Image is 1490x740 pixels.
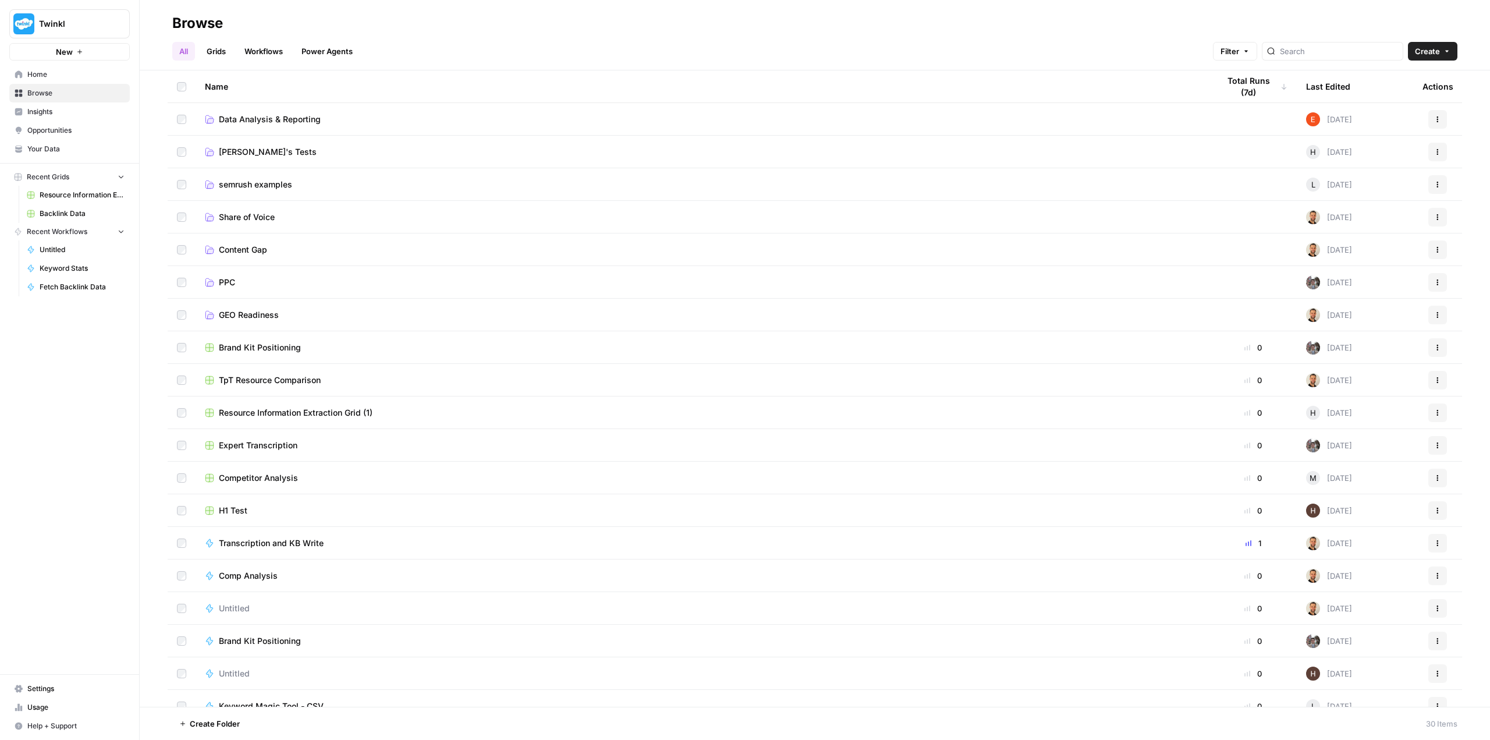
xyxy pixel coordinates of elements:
[1306,569,1352,583] div: [DATE]
[9,698,130,717] a: Usage
[27,88,125,98] span: Browse
[1310,146,1316,158] span: H
[205,211,1200,223] a: Share of Voice
[27,69,125,80] span: Home
[1426,718,1457,730] div: 30 Items
[1415,45,1440,57] span: Create
[9,168,130,186] button: Recent Grids
[40,190,125,200] span: Resource Information Extraction and Descriptions
[205,342,1200,353] a: Brand Kit Positioning
[172,42,195,61] a: All
[9,717,130,735] button: Help + Support
[22,186,130,204] a: Resource Information Extraction and Descriptions
[219,114,321,125] span: Data Analysis & Reporting
[219,244,267,256] span: Content Gap
[1219,603,1287,614] div: 0
[1306,699,1352,713] div: [DATE]
[205,668,1200,679] a: Untitled
[205,407,1200,419] a: Resource Information Extraction Grid (1)
[22,204,130,223] a: Backlink Data
[205,146,1200,158] a: [PERSON_NAME]'s Tests
[219,668,250,679] span: Untitled
[1213,42,1257,61] button: Filter
[1219,537,1287,549] div: 1
[13,13,34,34] img: Twinkl Logo
[219,211,275,223] span: Share of Voice
[27,172,69,182] span: Recent Grids
[219,342,301,353] span: Brand Kit Positioning
[205,70,1200,102] div: Name
[219,277,235,288] span: PPC
[219,472,298,484] span: Competitor Analysis
[205,114,1200,125] a: Data Analysis & Reporting
[1422,70,1453,102] div: Actions
[1306,667,1352,681] div: [DATE]
[1306,601,1320,615] img: ggqkytmprpadj6gr8422u7b6ymfp
[27,125,125,136] span: Opportunities
[1306,341,1320,355] img: a2mlt6f1nb2jhzcjxsuraj5rj4vi
[1306,438,1352,452] div: [DATE]
[1219,407,1287,419] div: 0
[1306,243,1320,257] img: ggqkytmprpadj6gr8422u7b6ymfp
[219,505,247,516] span: H1 Test
[1280,45,1398,57] input: Search
[219,146,317,158] span: [PERSON_NAME]'s Tests
[1306,275,1352,289] div: [DATE]
[39,18,109,30] span: Twinkl
[1306,70,1350,102] div: Last Edited
[56,46,73,58] span: New
[27,702,125,713] span: Usage
[22,278,130,296] a: Fetch Backlink Data
[9,140,130,158] a: Your Data
[1306,308,1320,322] img: ggqkytmprpadj6gr8422u7b6ymfp
[27,721,125,731] span: Help + Support
[1221,45,1239,57] span: Filter
[219,374,321,386] span: TpT Resource Comparison
[9,84,130,102] a: Browse
[1219,374,1287,386] div: 0
[1306,275,1320,289] img: a2mlt6f1nb2jhzcjxsuraj5rj4vi
[1306,210,1320,224] img: ggqkytmprpadj6gr8422u7b6ymfp
[40,245,125,255] span: Untitled
[9,9,130,38] button: Workspace: Twinkl
[1306,178,1352,192] div: [DATE]
[1219,570,1287,582] div: 0
[1219,505,1287,516] div: 0
[200,42,233,61] a: Grids
[1306,601,1352,615] div: [DATE]
[1306,308,1352,322] div: [DATE]
[219,635,301,647] span: Brand Kit Positioning
[1311,700,1315,712] span: L
[1306,667,1320,681] img: 436bim7ufhw3ohwxraeybzubrpb8
[219,537,324,549] span: Transcription and KB Write
[1306,373,1352,387] div: [DATE]
[1306,373,1320,387] img: ggqkytmprpadj6gr8422u7b6ymfp
[9,43,130,61] button: New
[1306,471,1352,485] div: [DATE]
[1306,210,1352,224] div: [DATE]
[1306,438,1320,452] img: a2mlt6f1nb2jhzcjxsuraj5rj4vi
[1219,635,1287,647] div: 0
[1219,342,1287,353] div: 0
[1219,70,1287,102] div: Total Runs (7d)
[219,309,279,321] span: GEO Readiness
[1219,472,1287,484] div: 0
[22,240,130,259] a: Untitled
[205,374,1200,386] a: TpT Resource Comparison
[172,14,223,33] div: Browse
[237,42,290,61] a: Workflows
[1306,243,1352,257] div: [DATE]
[219,570,278,582] span: Comp Analysis
[205,570,1200,582] a: Comp Analysis
[1306,341,1352,355] div: [DATE]
[205,244,1200,256] a: Content Gap
[1306,112,1320,126] img: 8y9pl6iujm21he1dbx14kgzmrglr
[1408,42,1457,61] button: Create
[1219,700,1287,712] div: 0
[22,259,130,278] a: Keyword Stats
[205,277,1200,288] a: PPC
[205,635,1200,647] a: Brand Kit Positioning
[1219,440,1287,451] div: 0
[219,603,250,614] span: Untitled
[1306,536,1320,550] img: ggqkytmprpadj6gr8422u7b6ymfp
